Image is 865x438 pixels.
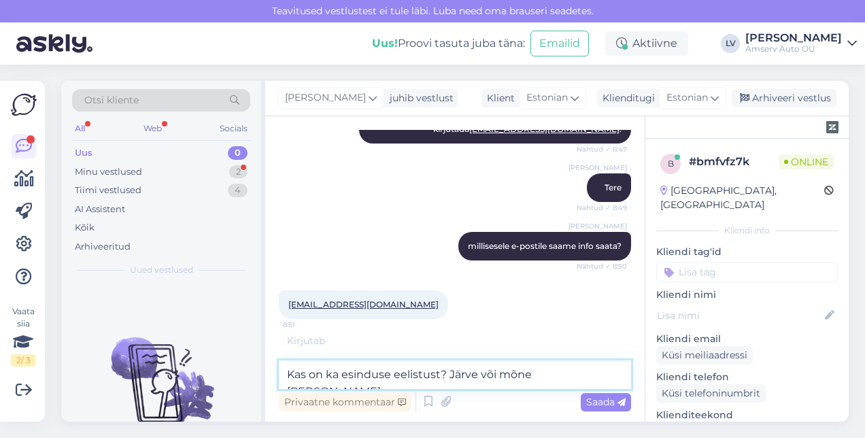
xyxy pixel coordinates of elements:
[569,221,627,231] span: [PERSON_NAME]
[576,261,627,271] span: Nähtud ✓ 8:50
[481,91,515,105] div: Klient
[141,120,165,137] div: Web
[745,33,857,54] a: [PERSON_NAME]Amserv Auto OÜ
[586,396,626,408] span: Saada
[285,90,366,105] span: [PERSON_NAME]
[75,184,141,197] div: Tiimi vestlused
[745,33,842,44] div: [PERSON_NAME]
[75,165,142,179] div: Minu vestlused
[372,37,398,50] b: Uus!
[656,346,753,365] div: Küsi meiliaadressi
[11,354,35,367] div: 2 / 3
[217,120,250,137] div: Socials
[656,245,838,259] p: Kliendi tag'id
[605,182,622,192] span: Tere
[84,93,139,107] span: Otsi kliente
[660,184,824,212] div: [GEOGRAPHIC_DATA], [GEOGRAPHIC_DATA]
[657,308,822,323] input: Lisa nimi
[228,184,248,197] div: 4
[826,121,838,133] img: zendesk
[656,262,838,282] input: Lisa tag
[372,35,525,52] div: Proovi tasuta juba täna:
[597,91,655,105] div: Klienditugi
[288,299,439,309] a: [EMAIL_ADDRESS][DOMAIN_NAME]
[668,158,674,169] span: b
[384,91,454,105] div: juhib vestlust
[656,224,838,237] div: Kliendi info
[721,34,740,53] div: LV
[279,334,631,348] div: Kirjutab
[732,89,836,107] div: Arhiveeri vestlus
[569,163,627,173] span: [PERSON_NAME]
[11,92,37,118] img: Askly Logo
[656,288,838,302] p: Kliendi nimi
[656,332,838,346] p: Kliendi email
[745,44,842,54] div: Amserv Auto OÜ
[576,144,627,154] span: Nähtud ✓ 8:47
[228,146,248,160] div: 0
[61,313,261,435] img: No chats
[229,165,248,179] div: 2
[75,240,131,254] div: Arhiveeritud
[279,393,411,411] div: Privaatne kommentaar
[468,241,622,251] span: millisesele e-postile saame info saata?
[576,203,627,213] span: Nähtud ✓ 8:49
[75,203,125,216] div: AI Assistent
[656,408,838,422] p: Klienditeekond
[283,320,334,330] span: 8:51
[75,146,92,160] div: Uus
[530,31,589,56] button: Emailid
[779,154,834,169] span: Online
[526,90,568,105] span: Estonian
[72,120,88,137] div: All
[689,154,779,170] div: # bmfvfz7k
[325,335,327,347] span: .
[656,370,838,384] p: Kliendi telefon
[656,384,766,403] div: Küsi telefoninumbrit
[666,90,708,105] span: Estonian
[130,264,193,276] span: Uued vestlused
[11,305,35,367] div: Vaata siia
[279,360,631,389] textarea: Kas on ka esinduse eelistust? Järve või mõne [PERSON_NAME]
[75,221,95,235] div: Kõik
[605,31,688,56] div: Aktiivne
